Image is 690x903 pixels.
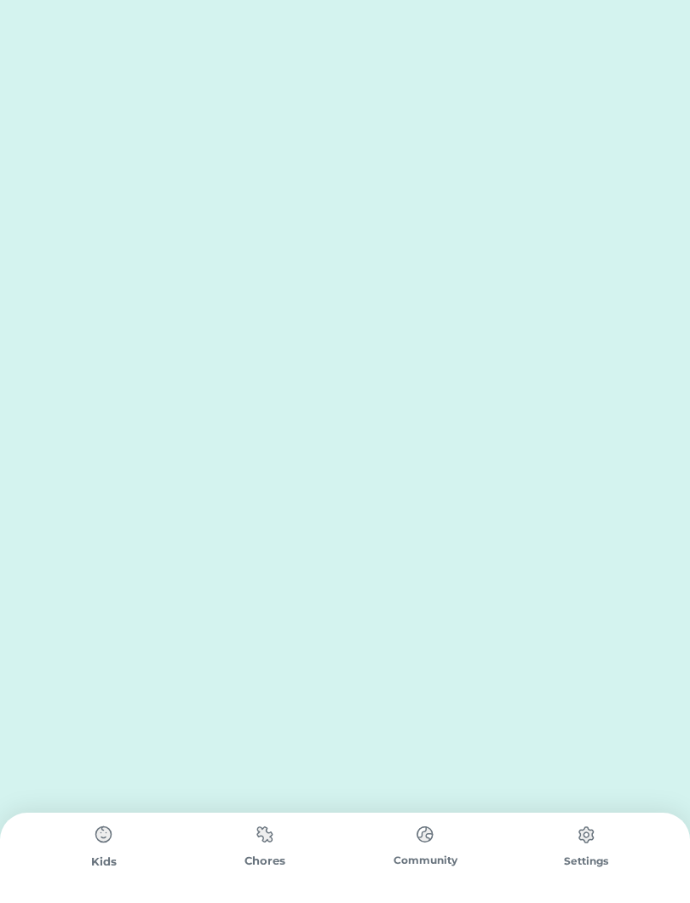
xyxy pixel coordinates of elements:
[185,853,346,870] div: Chores
[345,853,506,868] div: Community
[87,818,121,852] img: type%3Dchores%2C%20state%3Ddefault.svg
[248,818,282,851] img: type%3Dchores%2C%20state%3Ddefault.svg
[569,818,603,852] img: type%3Dchores%2C%20state%3Ddefault.svg
[24,854,185,871] div: Kids
[408,818,442,851] img: type%3Dchores%2C%20state%3Ddefault.svg
[506,854,667,869] div: Settings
